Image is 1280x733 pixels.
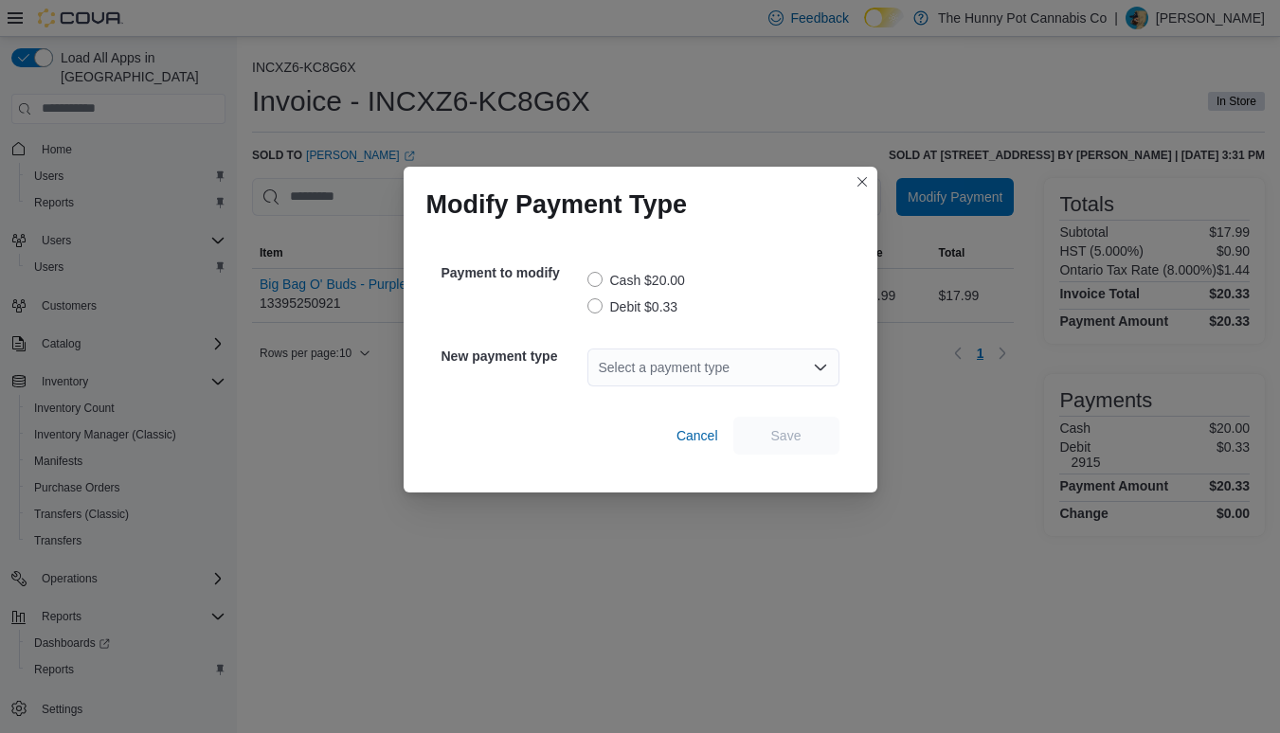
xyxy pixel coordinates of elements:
label: Cash $20.00 [587,269,685,292]
input: Accessible screen reader label [599,356,601,379]
span: Cancel [676,426,718,445]
h5: Payment to modify [442,254,584,292]
h5: New payment type [442,337,584,375]
label: Debit $0.33 [587,295,678,318]
button: Save [733,417,839,455]
h1: Modify Payment Type [426,189,688,220]
button: Cancel [669,417,726,455]
span: Save [771,426,802,445]
button: Closes this modal window [851,170,874,193]
button: Open list of options [813,360,828,375]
